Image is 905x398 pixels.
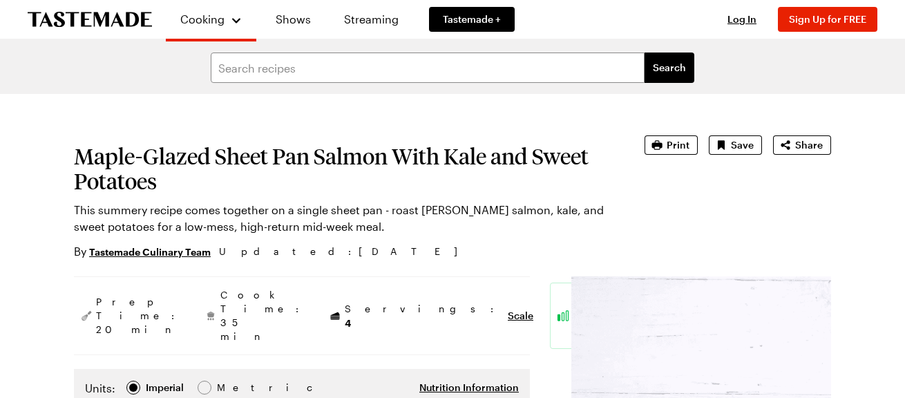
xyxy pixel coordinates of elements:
[85,380,115,397] label: Units:
[709,135,762,155] button: Save recipe
[645,53,694,83] button: filters
[74,243,211,260] p: By
[667,138,689,152] span: Print
[345,316,351,329] span: 4
[180,6,242,33] button: Cooking
[146,380,184,395] div: Imperial
[74,144,606,193] h1: Maple-Glazed Sheet Pan Salmon With Kale and Sweet Potatoes
[217,380,247,395] span: Metric
[778,7,877,32] button: Sign Up for FREE
[429,7,515,32] a: Tastemade +
[219,244,471,259] span: Updated : [DATE]
[345,302,501,330] span: Servings:
[74,202,606,235] p: This summery recipe comes together on a single sheet pan - roast [PERSON_NAME] salmon, kale, and ...
[96,295,182,337] span: Prep Time: 20 min
[28,12,152,28] a: To Tastemade Home Page
[443,12,501,26] span: Tastemade +
[653,61,686,75] span: Search
[180,12,225,26] span: Cooking
[89,244,211,259] a: Tastemade Culinary Team
[211,53,645,83] input: Search recipes
[789,13,866,25] span: Sign Up for FREE
[508,309,533,323] button: Scale
[146,380,185,395] span: Imperial
[727,13,756,25] span: Log In
[714,12,770,26] button: Log In
[217,380,246,395] div: Metric
[731,138,754,152] span: Save
[645,135,698,155] button: Print
[419,381,519,395] button: Nutrition Information
[795,138,823,152] span: Share
[220,288,306,343] span: Cook Time: 35 min
[773,135,831,155] button: Share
